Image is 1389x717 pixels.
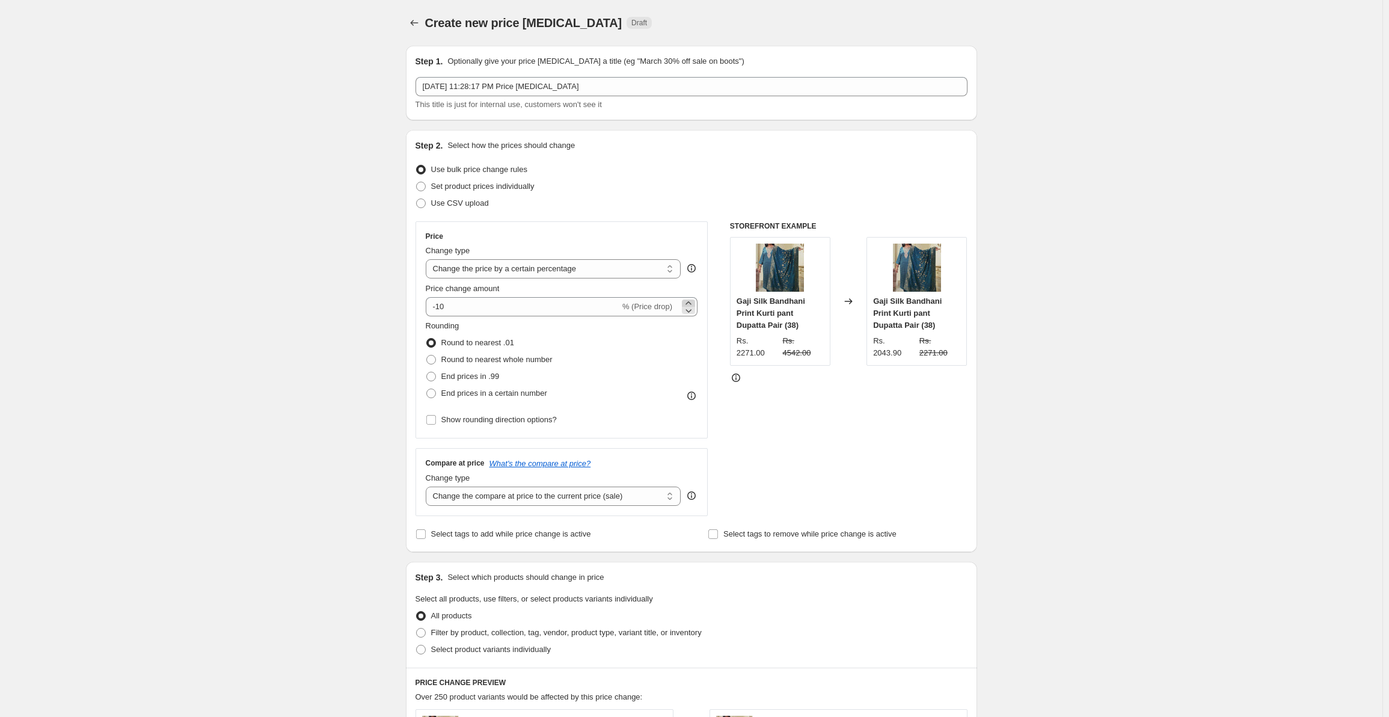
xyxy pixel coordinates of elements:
h2: Step 3. [415,571,443,583]
span: All products [431,611,472,620]
span: Use bulk price change rules [431,165,527,174]
h2: Step 2. [415,140,443,152]
span: Draft [631,18,647,28]
span: Show rounding direction options? [441,415,557,424]
span: Rounding [426,321,459,330]
span: Change type [426,473,470,482]
button: What's the compare at price? [489,459,591,468]
span: Gaji Silk Bandhani Print Kurti pant Dupatta Pair (38) [737,297,805,330]
span: End prices in a certain number [441,389,547,398]
span: % (Price drop) [622,302,672,311]
span: Select product variants individually [431,645,551,654]
span: Select tags to remove while price change is active [723,529,897,538]
span: Round to nearest .01 [441,338,514,347]
span: Select tags to add while price change is active [431,529,591,538]
strike: Rs. 4542.00 [782,335,824,359]
p: Optionally give your price [MEDICAL_DATA] a title (eg "March 30% off sale on boots") [447,55,744,67]
input: 30% off holiday sale [415,77,967,96]
span: Change type [426,246,470,255]
img: IMG_20250409_143013_80x.jpg [893,244,941,292]
span: Over 250 product variants would be affected by this price change: [415,692,643,701]
span: This title is just for internal use, customers won't see it [415,100,602,109]
p: Select how the prices should change [447,140,575,152]
h3: Compare at price [426,458,485,468]
div: Rs. 2043.90 [873,335,915,359]
span: Round to nearest whole number [441,355,553,364]
span: Filter by product, collection, tag, vendor, product type, variant title, or inventory [431,628,702,637]
input: -15 [426,297,620,316]
span: Use CSV upload [431,198,489,208]
span: Select all products, use filters, or select products variants individually [415,594,653,603]
span: Gaji Silk Bandhani Print Kurti pant Dupatta Pair (38) [873,297,942,330]
span: Create new price [MEDICAL_DATA] [425,16,622,29]
div: Rs. 2271.00 [737,335,778,359]
span: End prices in .99 [441,372,500,381]
p: Select which products should change in price [447,571,604,583]
h3: Price [426,232,443,241]
img: IMG_20250409_143013_80x.jpg [756,244,804,292]
div: help [685,262,698,274]
span: Price change amount [426,284,500,293]
button: Price change jobs [406,14,423,31]
span: Set product prices individually [431,182,535,191]
h2: Step 1. [415,55,443,67]
h6: PRICE CHANGE PREVIEW [415,678,967,688]
strike: Rs. 2271.00 [919,335,961,359]
div: help [685,490,698,502]
h6: STOREFRONT EXAMPLE [730,221,967,231]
